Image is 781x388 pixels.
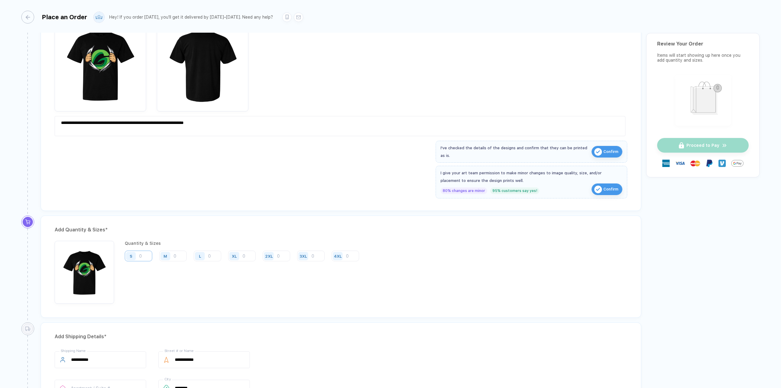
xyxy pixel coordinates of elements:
img: express [662,160,670,167]
div: 2XL [265,254,273,258]
span: Confirm [603,184,618,194]
div: Review Your Order [657,41,749,47]
img: master-card [690,158,700,168]
div: 80% changes are minor [441,187,487,194]
img: user profile [94,12,104,23]
div: Quantity & Sizes [125,241,364,246]
div: M [164,254,167,258]
div: XL [232,254,237,258]
div: 95% customers say yes! [490,187,539,194]
div: I've checked the details of the designs and confirm that they can be printed as is. [441,144,588,159]
div: Add Quantity & Sizes [55,225,627,235]
img: icon [594,148,602,156]
img: 3c748b13-7ef6-4bda-a7a5-7c86f565dfdb_nt_front_1758902527931.jpg [58,20,143,105]
button: iconConfirm [592,146,622,158]
div: Add Shipping Details [55,332,627,342]
img: GPay [731,157,743,169]
div: Items will start showing up here once you add quantity and sizes. [657,53,749,63]
img: 3c748b13-7ef6-4bda-a7a5-7c86f565dfdb_nt_front_1758902527931.jpg [58,244,111,297]
img: Venmo [718,160,726,167]
div: 3XL [300,254,307,258]
img: shopping_bag.png [678,78,728,122]
img: 3c748b13-7ef6-4bda-a7a5-7c86f565dfdb_nt_back_1758902527934.jpg [160,20,245,105]
div: I give your art team permission to make minor changes to image quality, size, and/or placement to... [441,169,622,184]
div: L [199,254,201,258]
img: Paypal [706,160,713,167]
div: Place an Order [42,13,87,21]
img: visa [675,158,685,168]
div: S [130,254,132,258]
img: icon [594,186,602,193]
div: Hey! If you order [DATE], you'll get it delivered by [DATE]–[DATE]. Need any help? [109,15,273,20]
div: 4XL [334,254,342,258]
button: iconConfirm [592,183,622,195]
span: Confirm [603,147,618,157]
